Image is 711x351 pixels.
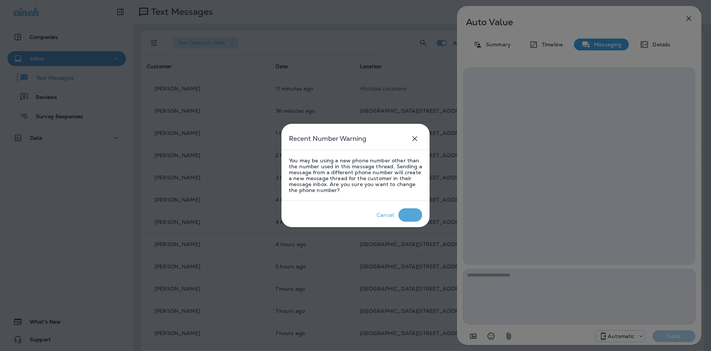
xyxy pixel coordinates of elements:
[377,212,394,218] div: Cancel
[289,133,366,145] h5: Recent Number Warning
[407,131,422,146] button: close
[289,158,422,193] p: You may be using a new phone number other than the number used in this message thread. Sending a ...
[398,208,422,222] button: Okay
[372,208,398,222] button: Cancel
[404,212,417,218] div: Okay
